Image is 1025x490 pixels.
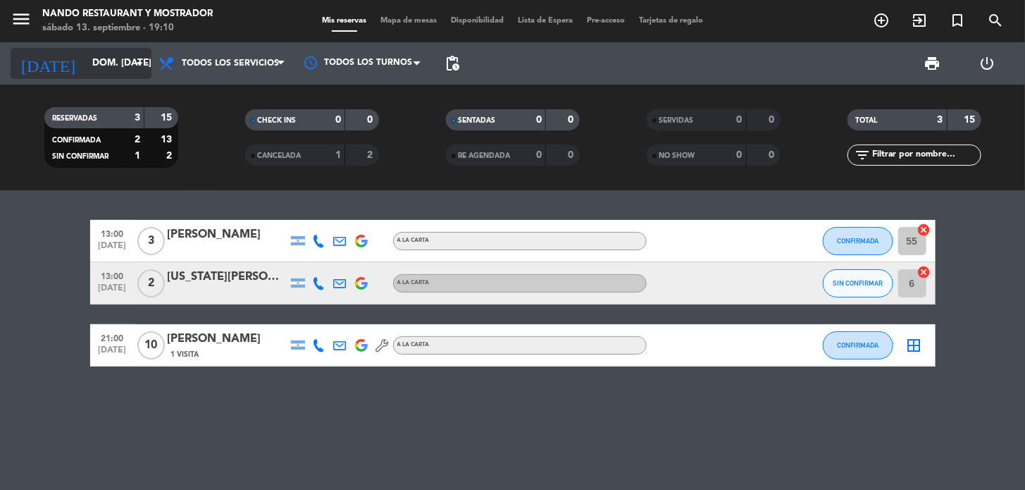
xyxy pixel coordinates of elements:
div: [US_STATE][PERSON_NAME] [168,268,287,286]
img: google-logo.png [355,235,368,247]
span: CONFIRMADA [53,137,101,144]
span: CONFIRMADA [837,341,878,349]
strong: 3 [938,115,943,125]
strong: 0 [769,150,777,160]
button: CONFIRMADA [823,331,893,360]
span: 13:00 [95,225,130,241]
i: cancel [917,223,931,237]
span: A LA CARTA [397,342,430,348]
span: 1 Visita [171,349,199,360]
i: search [987,12,1004,29]
span: [DATE] [95,345,130,362]
span: SIN CONFIRMAR [53,153,109,160]
span: 13:00 [95,267,130,283]
i: power_settings_new [979,55,995,72]
span: NO SHOW [659,152,695,159]
strong: 0 [536,115,542,125]
button: CONFIRMADA [823,227,893,255]
span: Todos los servicios [182,59,279,68]
i: exit_to_app [911,12,928,29]
input: Filtrar por nombre... [871,147,981,163]
i: [DATE] [11,48,85,79]
strong: 0 [367,115,375,125]
i: add_circle_outline [873,12,890,29]
strong: 2 [166,151,175,161]
span: Tarjetas de regalo [632,17,710,25]
span: CONFIRMADA [837,237,878,245]
strong: 3 [135,113,140,123]
i: border_all [906,337,923,354]
div: [PERSON_NAME] [168,330,287,348]
strong: 0 [536,150,542,160]
div: LOG OUT [959,42,1014,85]
span: SIN CONFIRMAR [833,279,883,287]
span: Disponibilidad [444,17,511,25]
strong: 15 [964,115,978,125]
strong: 0 [769,115,777,125]
button: SIN CONFIRMAR [823,269,893,298]
span: [DATE] [95,283,130,300]
span: A LA CARTA [397,238,430,243]
strong: 1 [135,151,140,161]
span: 3 [137,227,165,255]
span: Lista de Espera [511,17,580,25]
strong: 15 [161,113,175,123]
span: A LA CARTA [397,280,430,286]
strong: 13 [161,135,175,145]
div: sábado 13. septiembre - 19:10 [42,21,213,35]
strong: 0 [568,150,576,160]
strong: 2 [367,150,375,160]
span: 10 [137,331,165,360]
span: pending_actions [444,55,461,72]
button: menu [11,8,32,35]
span: SERVIDAS [659,117,694,124]
div: [PERSON_NAME] [168,226,287,244]
span: 21:00 [95,329,130,345]
div: Nando Restaurant y Mostrador [42,7,213,21]
span: TOTAL [856,117,878,124]
span: Pre-acceso [580,17,632,25]
strong: 0 [737,115,743,125]
strong: 0 [568,115,576,125]
strong: 1 [335,150,341,160]
span: RE AGENDADA [459,152,511,159]
i: cancel [917,265,931,279]
span: RESERVADAS [53,115,98,122]
i: menu [11,8,32,30]
span: 2 [137,269,165,298]
span: CHECK INS [258,117,297,124]
i: arrow_drop_down [131,55,148,72]
i: filter_list [855,147,871,164]
span: Mis reservas [315,17,373,25]
strong: 2 [135,135,140,145]
img: google-logo.png [355,277,368,290]
i: turned_in_not [949,12,966,29]
span: [DATE] [95,241,130,257]
strong: 0 [335,115,341,125]
strong: 0 [737,150,743,160]
span: print [924,55,940,72]
span: Mapa de mesas [373,17,444,25]
span: CANCELADA [258,152,302,159]
span: SENTADAS [459,117,496,124]
img: google-logo.png [355,339,368,352]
